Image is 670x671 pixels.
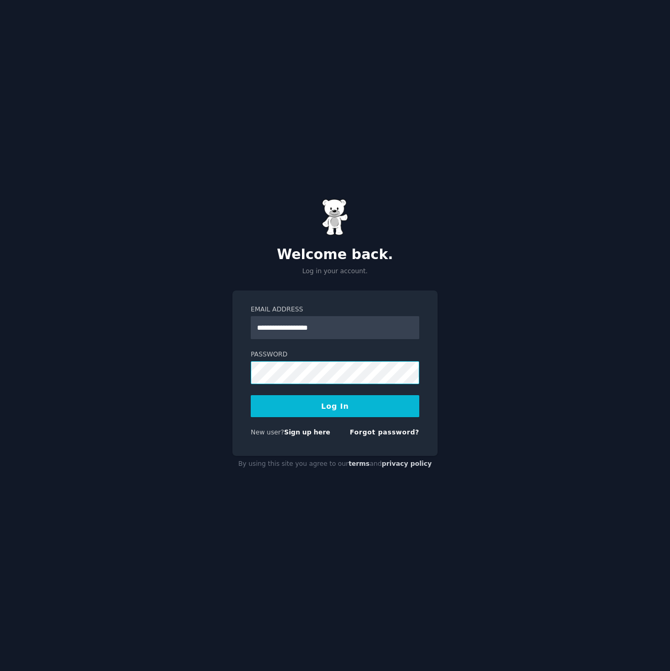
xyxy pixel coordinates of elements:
label: Password [251,350,419,360]
label: Email Address [251,305,419,315]
h2: Welcome back. [232,247,438,263]
img: Gummy Bear [322,199,348,236]
a: Sign up here [284,429,330,436]
span: New user? [251,429,284,436]
a: Forgot password? [350,429,419,436]
p: Log in your account. [232,267,438,276]
a: terms [349,460,370,467]
a: privacy policy [382,460,432,467]
div: By using this site you agree to our and [232,456,438,473]
button: Log In [251,395,419,417]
